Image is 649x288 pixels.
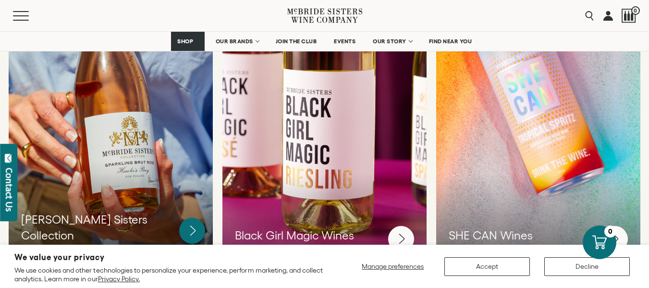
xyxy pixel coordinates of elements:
[449,227,628,244] h3: SHE CAN Wines
[356,257,430,276] button: Manage preferences
[235,227,414,244] h3: Black Girl Magic Wines
[423,32,478,51] a: FIND NEAR YOU
[328,32,362,51] a: EVENTS
[21,212,200,244] h3: [PERSON_NAME] Sisters Collection
[14,266,325,283] p: We use cookies and other technologies to personalize your experience, perform marketing, and coll...
[449,244,628,250] p: Break the rules. Drink the wine.
[544,257,630,276] button: Decline
[235,244,414,250] p: Wine like you.
[4,168,14,212] div: Contact Us
[367,32,418,51] a: OUR STORY
[21,244,200,250] p: Where will wine take you?
[216,38,253,45] span: OUR BRANDS
[334,38,355,45] span: EVENTS
[276,38,317,45] span: JOIN THE CLUB
[209,32,265,51] a: OUR BRANDS
[604,225,616,238] div: 0
[429,38,472,45] span: FIND NEAR YOU
[362,263,424,270] span: Manage preferences
[631,6,640,15] span: 0
[171,32,205,51] a: SHOP
[14,253,325,262] h2: We value your privacy
[98,275,140,283] a: Privacy Policy.
[13,11,48,21] button: Mobile Menu Trigger
[444,257,530,276] button: Accept
[269,32,323,51] a: JOIN THE CLUB
[177,38,194,45] span: SHOP
[373,38,406,45] span: OUR STORY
